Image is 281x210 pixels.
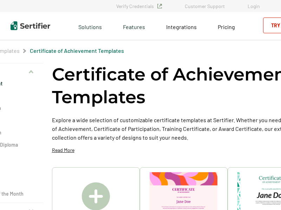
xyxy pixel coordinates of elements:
[166,22,197,30] a: Integrations
[157,4,162,8] img: Verified
[123,22,145,30] span: Features
[116,3,162,9] a: Verify Credentials
[218,23,235,30] span: Pricing
[30,47,124,54] a: Certificate of Achievement Templates
[218,22,235,30] a: Pricing
[166,23,197,30] span: Integrations
[248,3,260,9] a: Login
[52,147,74,154] p: Read More
[11,21,50,30] img: Sertifier | Digital Credentialing Platform
[78,22,102,30] span: Solutions
[185,3,225,9] a: Customer Support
